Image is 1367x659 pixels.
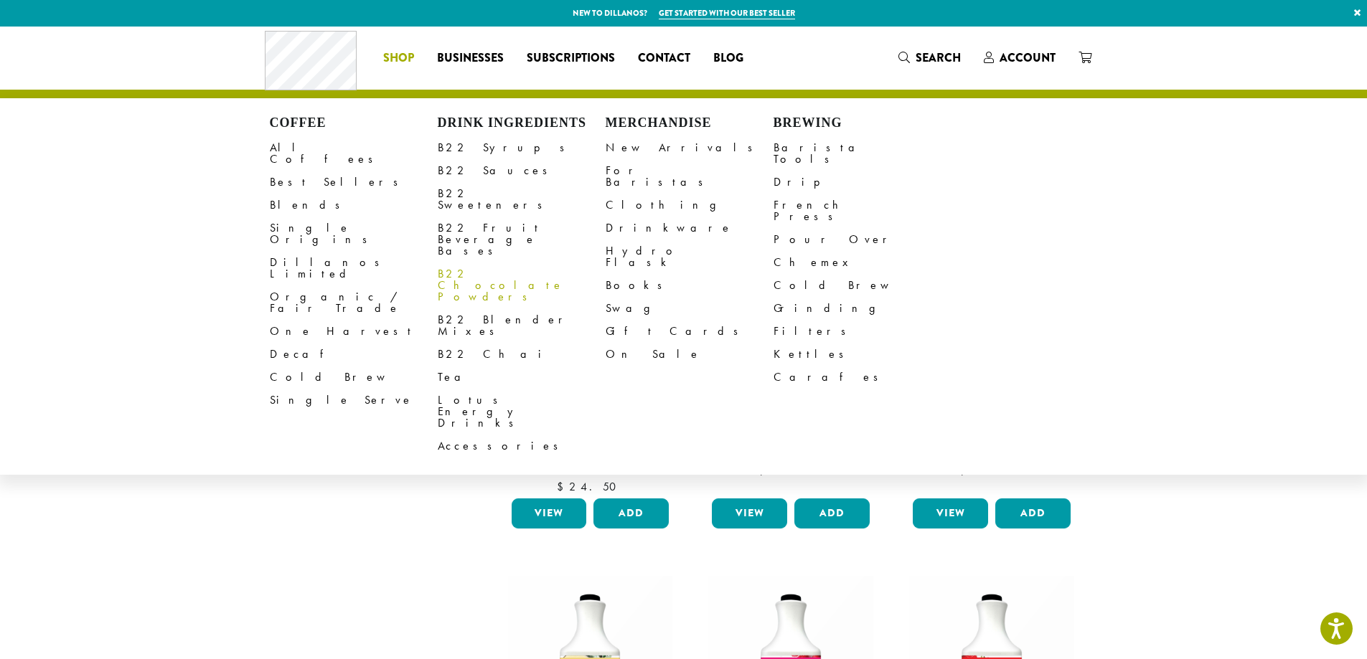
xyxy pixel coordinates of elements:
[270,285,438,320] a: Organic / Fair Trade
[438,308,606,343] a: B22 Blender Mixes
[1000,49,1056,66] span: Account
[527,49,615,67] span: Subscriptions
[774,115,941,131] h4: Brewing
[606,320,774,343] a: Gift Cards
[270,320,438,343] a: One Harvest
[270,136,438,171] a: All Coffees
[512,498,587,528] a: View
[606,343,774,366] a: On Sale
[774,343,941,366] a: Kettles
[774,228,941,251] a: Pour Over
[438,343,606,366] a: B22 Chai
[438,217,606,262] a: B22 Fruit Beverage Bases
[606,159,774,194] a: For Baristas
[557,479,623,494] bdi: 24.50
[270,171,438,194] a: Best Sellers
[372,47,426,70] a: Shop
[437,49,504,67] span: Businesses
[438,159,606,182] a: B22 Sauces
[774,251,941,274] a: Chemex
[606,136,774,159] a: New Arrivals
[383,49,414,67] span: Shop
[887,46,972,70] a: Search
[606,217,774,240] a: Drinkware
[557,479,569,494] span: $
[270,115,438,131] h4: Coffee
[270,217,438,251] a: Single Origins
[606,240,774,274] a: Hydro Flask
[712,498,787,528] a: View
[270,194,438,217] a: Blends
[270,343,438,366] a: Decaf
[606,297,774,320] a: Swag
[774,366,941,389] a: Carafes
[638,49,690,67] span: Contact
[270,251,438,285] a: Dillanos Limited
[438,435,606,457] a: Accessories
[270,366,438,389] a: Cold Brew
[774,171,941,194] a: Drip
[774,136,941,171] a: Barista Tools
[606,274,774,297] a: Books
[713,49,743,67] span: Blog
[606,194,774,217] a: Clothing
[774,194,941,228] a: French Press
[508,250,673,493] a: Lemonade B22 Premium Fruit Beverage Base $24.50
[593,498,669,528] button: Add
[438,389,606,435] a: Lotus Energy Drinks
[794,498,870,528] button: Add
[995,498,1071,528] button: Add
[774,274,941,297] a: Cold Brew
[606,115,774,131] h4: Merchandise
[659,7,795,19] a: Get started with our best seller
[438,262,606,308] a: B22 Chocolate Powders
[438,115,606,131] h4: Drink Ingredients
[438,182,606,217] a: B22 Sweeteners
[916,49,961,66] span: Search
[774,297,941,320] a: Grinding
[774,320,941,343] a: Filters
[438,366,606,389] a: Tea
[438,136,606,159] a: B22 Syrups
[913,498,988,528] a: View
[270,389,438,412] a: Single Serve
